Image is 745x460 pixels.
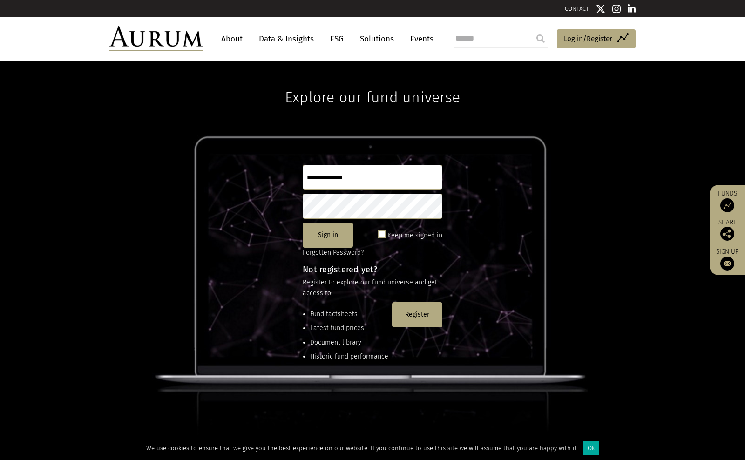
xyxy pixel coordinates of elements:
button: Register [392,302,442,327]
label: Keep me signed in [387,230,442,241]
a: CONTACT [565,5,589,12]
div: Share [714,219,740,241]
li: Fund factsheets [310,309,388,319]
a: Forgotten Password? [303,249,364,257]
a: Events [406,30,433,47]
div: Ok [583,441,599,455]
img: Sign up to our newsletter [720,257,734,271]
img: Access Funds [720,198,734,212]
li: Historic fund performance [310,352,388,362]
img: Aurum [109,26,203,51]
li: Latest fund prices [310,323,388,333]
img: Share this post [720,227,734,241]
li: Document library [310,338,388,348]
a: Data & Insights [254,30,318,47]
a: About [217,30,247,47]
a: ESG [325,30,348,47]
img: Instagram icon [612,4,621,14]
h4: Not registered yet? [303,265,442,274]
input: Submit [531,29,550,48]
a: Solutions [355,30,399,47]
a: Log in/Register [557,29,636,49]
span: Log in/Register [564,33,612,44]
img: Linkedin icon [628,4,636,14]
button: Sign in [303,223,353,248]
img: Twitter icon [596,4,605,14]
h1: Explore our fund universe [285,61,460,106]
a: Funds [714,189,740,212]
p: Register to explore our fund universe and get access to: [303,277,442,298]
a: Sign up [714,248,740,271]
